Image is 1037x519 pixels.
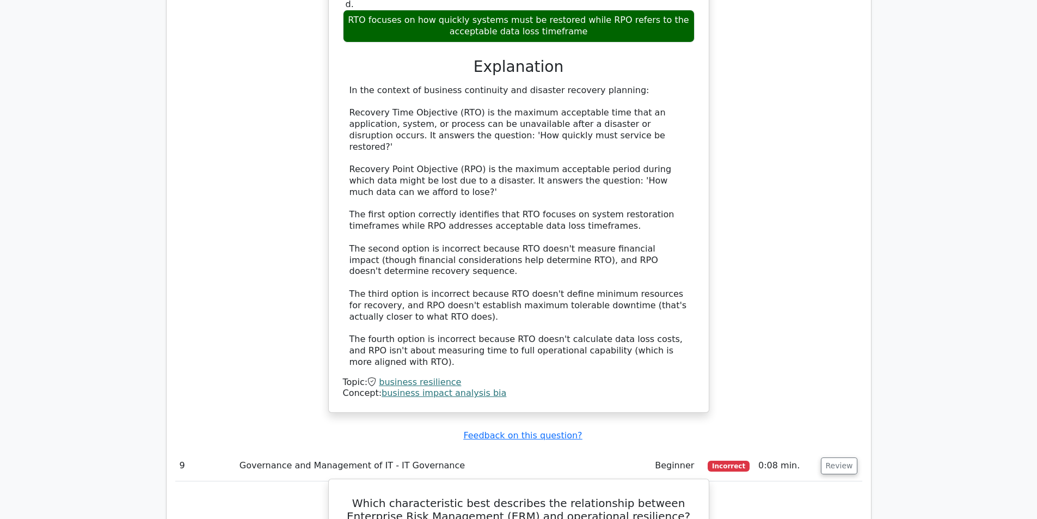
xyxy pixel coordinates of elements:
[379,377,461,387] a: business resilience
[651,450,703,481] td: Beginner
[463,430,582,441] a: Feedback on this question?
[349,58,688,76] h3: Explanation
[343,377,695,388] div: Topic:
[235,450,651,481] td: Governance and Management of IT - IT Governance
[343,388,695,399] div: Concept:
[754,450,816,481] td: 0:08 min.
[382,388,506,398] a: business impact analysis bia
[349,85,688,368] div: In the context of business continuity and disaster recovery planning: Recovery Time Objective (RT...
[821,457,858,474] button: Review
[175,450,235,481] td: 9
[708,461,750,472] span: Incorrect
[343,10,695,42] div: RTO focuses on how quickly systems must be restored while RPO refers to the acceptable data loss ...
